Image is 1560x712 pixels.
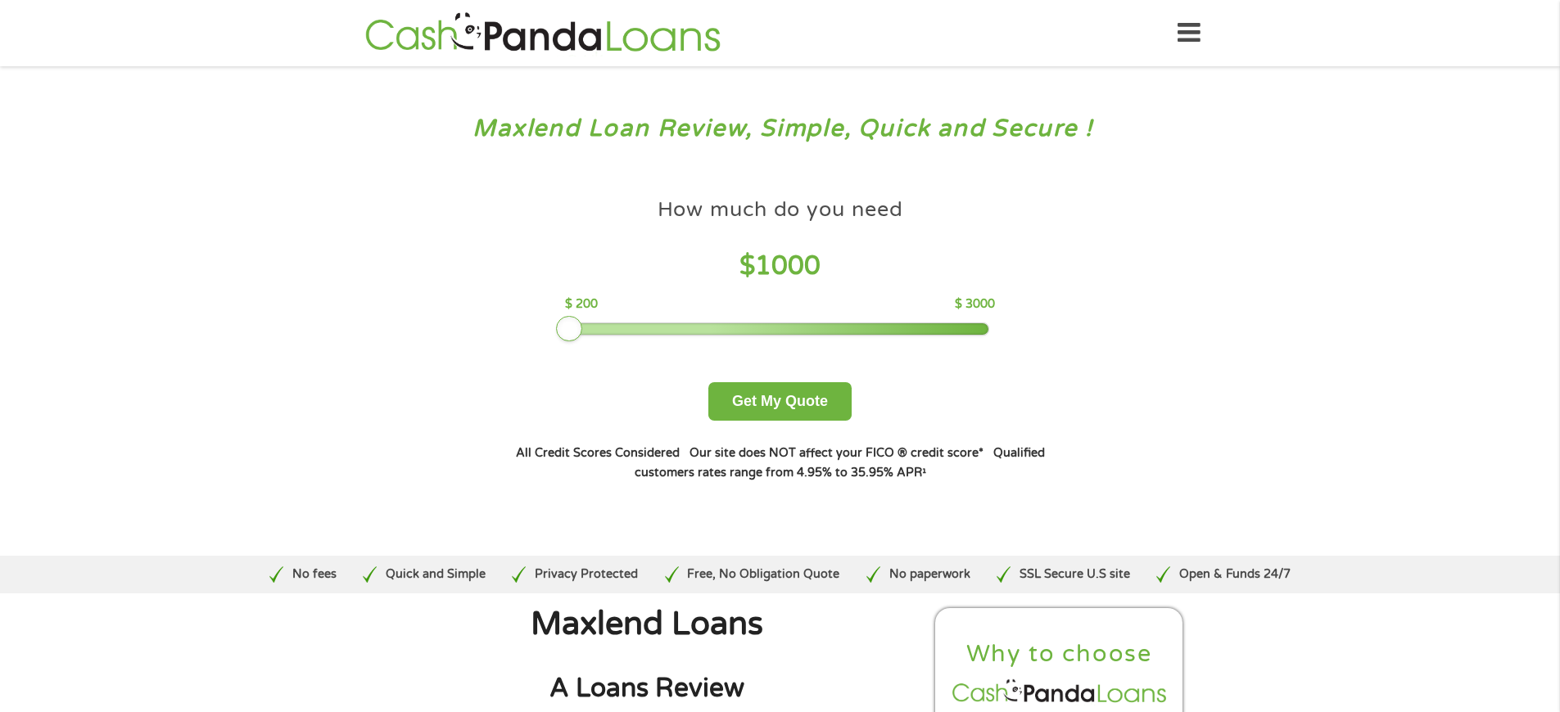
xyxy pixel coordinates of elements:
[955,295,995,313] p: $ 3000
[531,605,763,643] span: Maxlend Loans
[386,566,486,584] p: Quick and Simple
[690,446,983,460] strong: Our site does NOT affect your FICO ® credit score*
[635,446,1045,480] strong: Qualified customers rates range from 4.95% to 35.95% APR¹
[565,295,598,313] p: $ 200
[687,566,839,584] p: Free, No Obligation Quote
[565,250,995,283] h4: $
[375,672,919,705] h2: A Loans Review
[516,446,680,460] strong: All Credit Scores Considered
[292,566,337,584] p: No fees
[535,566,638,584] p: Privacy Protected
[658,196,903,223] h4: How much do you need
[949,639,1170,669] h2: Why to choose
[360,10,726,56] img: GetLoanNow Logo
[47,114,1513,144] h3: Maxlend Loan Review, Simple, Quick and Secure !
[1020,566,1130,584] p: SSL Secure U.S site
[889,566,970,584] p: No paperwork
[755,250,821,282] span: 1000
[708,382,852,421] button: Get My Quote
[1179,566,1291,584] p: Open & Funds 24/7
